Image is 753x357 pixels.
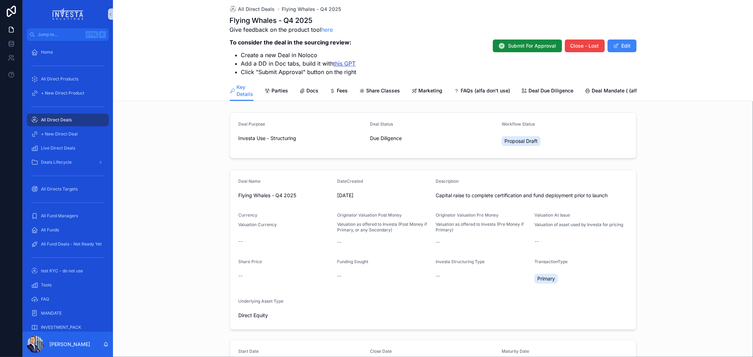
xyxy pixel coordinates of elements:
[27,210,109,222] a: All Fund Managers
[239,121,265,127] span: Deal Purpose
[522,84,574,98] a: Deal Due Diligence
[27,307,109,320] a: MANDATE
[239,238,243,245] span: --
[436,192,628,199] span: Capital raise to complete certification and fund deployment prior to launch
[334,60,356,67] a: this GPT
[53,8,83,20] img: App logo
[27,265,109,277] a: test KYC - do not use
[41,296,49,302] span: FAQ
[230,39,352,46] strong: To consider the deal in the sourcing review:
[282,6,341,13] a: Flying Whales - Q4 2025
[337,272,341,279] span: --
[241,51,357,59] li: Create a new Deal in Noloco
[41,241,102,247] span: All Fund Deals - Not Ready Yet
[370,349,392,354] span: Close Date
[41,186,78,192] span: All Directs Targets
[41,159,72,165] span: Deals Lifecycle
[570,42,599,49] span: Close - Lost
[27,114,109,126] a: All Direct Deals
[27,293,109,305] a: FAQ
[322,26,333,33] a: here
[41,282,52,288] span: Tools
[239,312,268,319] span: Direct Equity
[493,40,562,52] button: Submit For Approval
[41,325,81,330] span: INVESTMENT_PACK
[23,41,113,332] div: scrollable content
[239,298,284,304] span: Underlying Asset Type
[41,268,83,274] span: test KYC - do not use
[41,310,62,316] span: MANDATE
[38,32,83,37] span: Jump to...
[27,321,109,334] a: INVESTMENT_PACK
[337,87,348,94] span: Fees
[27,142,109,155] a: Live Direct Deals
[272,87,288,94] span: Parties
[502,349,529,354] span: Maturity Date
[230,6,275,13] a: All Direct Deals
[41,227,59,233] span: All Funds
[239,192,332,199] span: Flying Whales - Q4 2025
[608,40,637,52] button: Edit
[265,84,288,98] a: Parties
[27,28,109,41] button: Jump to...CtrlK
[436,238,440,246] span: --
[300,84,319,98] a: Docs
[85,31,98,38] span: Ctrl
[537,275,555,282] span: Primary
[27,238,109,250] a: All Fund Deals - Not Ready Yet
[454,84,510,98] a: FAQs (alfa don't use)
[337,178,363,184] span: DateCreated
[41,213,78,219] span: All Fund Managers
[27,73,109,85] a: All Direct Products
[534,212,570,218] span: Valuation At Issue
[337,259,368,264] span: Funding Sought
[41,49,53,55] span: Home
[504,138,538,145] span: Proposal Draft
[41,117,72,123] span: All Direct Deals
[41,145,75,151] span: Live Direct Deals
[100,32,105,37] span: K
[49,341,90,348] p: [PERSON_NAME]
[366,87,400,94] span: Share Classes
[534,222,623,228] p: Valuation of asset used by Investa for pricing
[239,259,262,264] span: Share Price
[239,272,243,279] span: --
[565,40,605,52] button: Close - Lost
[239,212,258,218] span: Currency
[370,121,393,127] span: Deal Status
[436,212,499,218] span: Originator Valuation Pre Money
[307,87,319,94] span: Docs
[529,87,574,94] span: Deal Due Diligence
[585,84,667,98] a: Deal Mandate ( (alfa don't use))
[27,183,109,195] a: All Directs Targets
[241,68,357,76] li: Click "Submit Approval" button on the right
[436,272,440,279] span: --
[592,87,667,94] span: Deal Mandate ( (alfa don't use))
[27,46,109,59] a: Home
[330,84,348,98] a: Fees
[436,259,485,264] span: Investa Structuring Type
[508,42,556,49] span: Submit For Approval
[27,156,109,169] a: Deals Lifecycle
[27,87,109,99] a: + New Direct Product
[239,349,259,354] span: Start Date
[239,222,277,228] p: Valuation Currency
[27,279,109,291] a: Tools
[241,59,357,68] li: Add a DD in Doc tabs, build it with
[238,6,275,13] span: All Direct Deals
[419,87,443,94] span: Marketing
[534,259,568,264] span: TransactionType
[41,90,84,96] span: + New Direct Product
[237,84,253,98] span: Key Details
[370,135,402,142] span: Due Diligence
[461,87,510,94] span: FAQs (alfa don't use)
[27,128,109,140] a: + New Direct Deal
[337,222,430,233] span: Valuation as offered to Investa (Post Money if Primary, or any Secondary)
[337,238,341,246] span: --
[239,178,261,184] span: Deal Name
[230,81,253,101] a: Key Details
[239,135,297,142] span: Investa Use - Structuring
[359,84,400,98] a: Share Classes
[337,212,402,218] span: Originator Valuation Post Money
